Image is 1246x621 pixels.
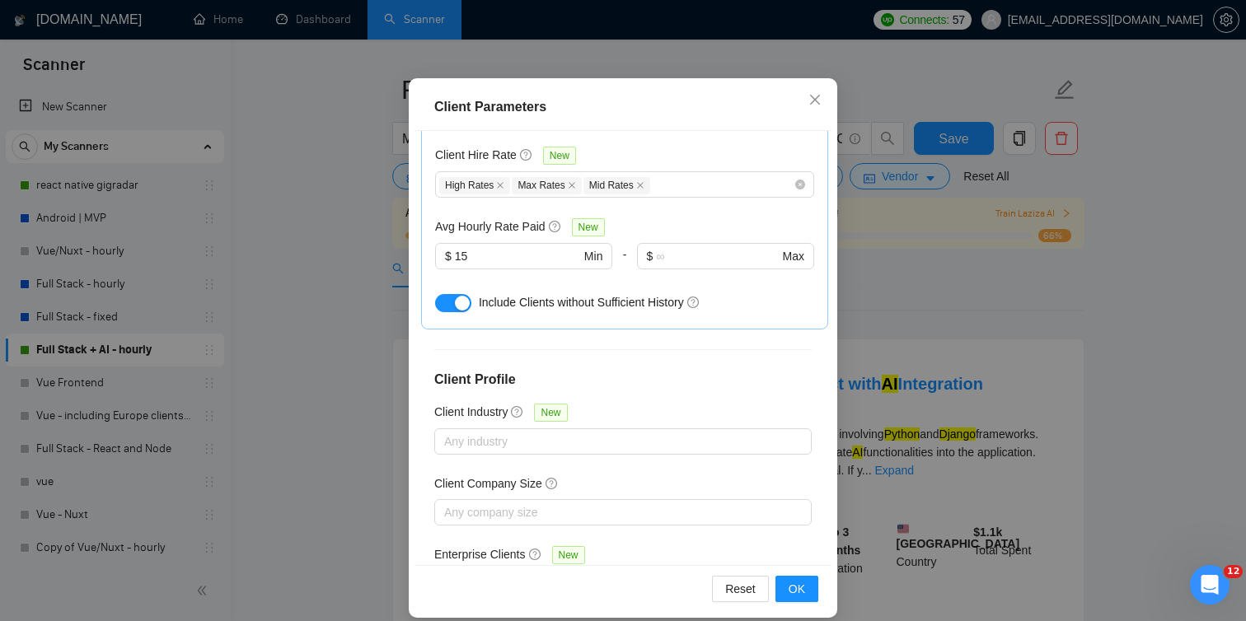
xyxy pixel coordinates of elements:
span: New [543,147,576,165]
span: 12 [1224,565,1243,578]
span: Max [783,247,804,265]
h4: Client Profile [434,370,812,390]
span: $ [445,247,452,265]
span: Reset [725,580,756,598]
input: ∞ [656,247,779,265]
h5: Client Industry [434,403,508,421]
span: New [552,546,585,564]
h5: Client Company Size [434,474,542,493]
input: 0 [455,247,581,265]
button: OK [775,576,818,602]
h5: Enterprise Clients [434,545,526,563]
span: $ [647,247,653,265]
span: High Rates [439,177,510,194]
div: Client Parameters [434,97,812,117]
span: New [534,404,567,422]
span: Min [584,247,603,265]
span: close [496,181,504,189]
span: close [636,181,644,189]
span: close [808,93,822,106]
span: OK [789,580,805,598]
span: question-circle [529,548,542,561]
span: question-circle [511,405,524,418]
span: Include Clients without Sufficient History [479,296,684,309]
span: Mid Rates [583,177,650,194]
span: close-circle [795,180,805,189]
span: question-circle [520,148,533,161]
button: Reset [712,576,769,602]
iframe: Intercom live chat [1190,565,1230,605]
div: - [612,243,636,289]
span: close [568,181,576,189]
h5: Client Hire Rate [435,146,517,164]
span: question-circle [687,296,700,309]
span: question-circle [549,220,562,233]
span: Max Rates [512,177,581,194]
span: New [572,218,605,236]
span: question-circle [546,477,559,490]
h5: Avg Hourly Rate Paid [435,217,546,236]
button: Close [793,78,837,123]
